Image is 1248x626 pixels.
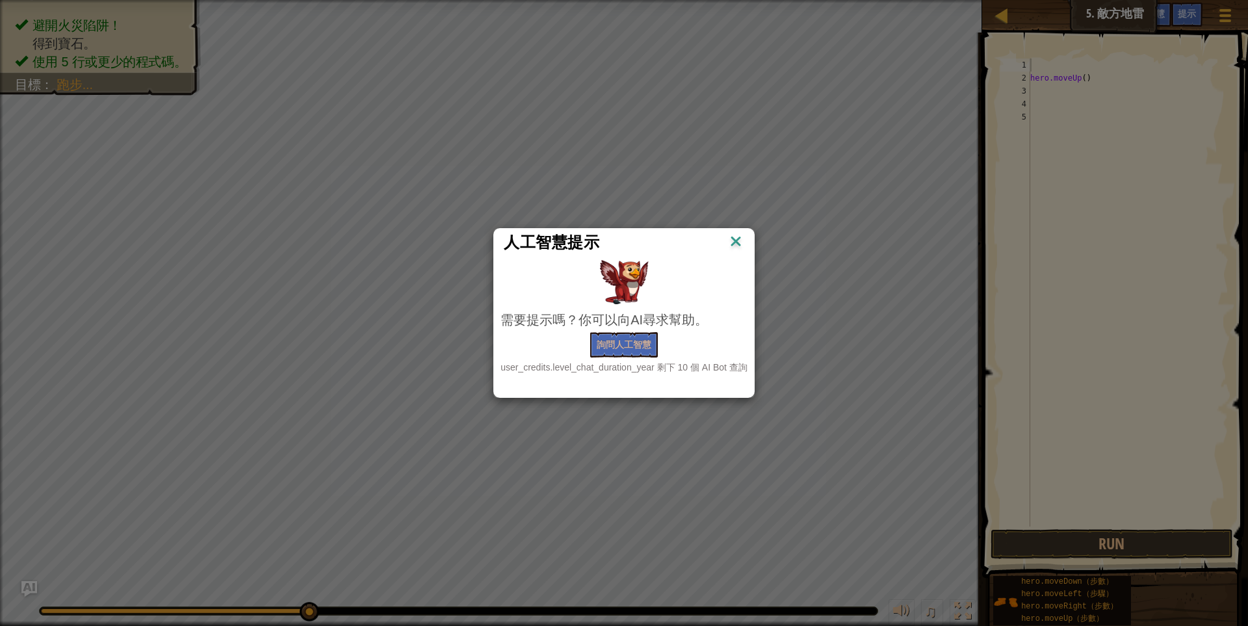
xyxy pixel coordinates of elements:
img: IconClose.svg [727,233,744,252]
font: 詢問人工智慧 [597,338,651,350]
font: 需要提示嗎？你可以向AI尋求幫助。 [500,313,708,327]
button: 詢問人工智慧 [590,332,658,358]
font: 人工智慧提示 [504,233,599,252]
img: AI提示動物 [600,260,649,304]
font: user_credits.level_chat_duration_year 剩下 10 個 AI Bot 查詢 [500,362,747,372]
